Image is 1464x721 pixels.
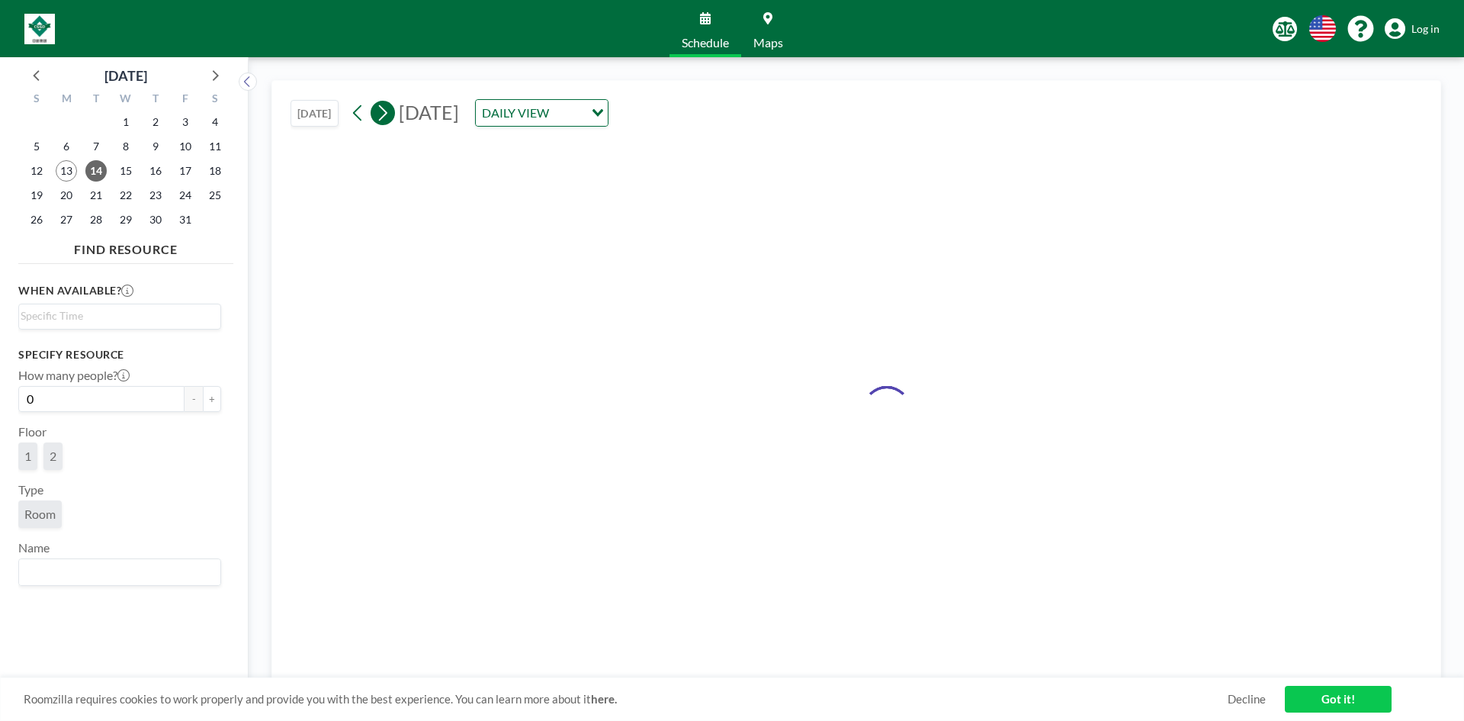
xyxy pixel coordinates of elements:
[145,209,166,230] span: Thursday, October 30, 2025
[682,37,729,49] span: Schedule
[104,65,147,86] div: [DATE]
[18,424,47,439] label: Floor
[145,136,166,157] span: Thursday, October 9, 2025
[85,136,107,157] span: Tuesday, October 7, 2025
[85,185,107,206] span: Tuesday, October 21, 2025
[26,160,47,182] span: Sunday, October 12, 2025
[1285,686,1392,713] a: Got it!
[24,692,1228,707] span: Roomzilla requires cookies to work properly and provide you with the best experience. You can lea...
[145,185,166,206] span: Thursday, October 23, 2025
[56,136,77,157] span: Monday, October 6, 2025
[291,100,339,127] button: [DATE]
[111,90,141,110] div: W
[753,37,783,49] span: Maps
[85,160,107,182] span: Tuesday, October 14, 2025
[21,562,212,582] input: Search for option
[18,348,221,362] h3: Specify resource
[203,386,221,412] button: +
[476,100,608,126] div: Search for option
[115,185,136,206] span: Wednesday, October 22, 2025
[1411,22,1440,36] span: Log in
[19,304,220,327] div: Search for option
[479,103,552,123] span: DAILY VIEW
[85,209,107,230] span: Tuesday, October 28, 2025
[24,14,55,44] img: organization-logo
[175,160,196,182] span: Friday, October 17, 2025
[175,209,196,230] span: Friday, October 31, 2025
[19,559,220,585] div: Search for option
[24,507,56,521] span: Room
[115,209,136,230] span: Wednesday, October 29, 2025
[56,209,77,230] span: Monday, October 27, 2025
[185,386,203,412] button: -
[21,307,212,324] input: Search for option
[18,540,50,555] label: Name
[115,136,136,157] span: Wednesday, October 8, 2025
[26,136,47,157] span: Sunday, October 5, 2025
[115,160,136,182] span: Wednesday, October 15, 2025
[1385,18,1440,40] a: Log in
[26,185,47,206] span: Sunday, October 19, 2025
[145,160,166,182] span: Thursday, October 16, 2025
[56,185,77,206] span: Monday, October 20, 2025
[175,185,196,206] span: Friday, October 24, 2025
[50,449,56,463] span: 2
[554,103,583,123] input: Search for option
[200,90,230,110] div: S
[204,160,226,182] span: Saturday, October 18, 2025
[18,368,130,383] label: How many people?
[140,90,170,110] div: T
[18,482,43,497] label: Type
[175,136,196,157] span: Friday, October 10, 2025
[24,449,31,463] span: 1
[204,136,226,157] span: Saturday, October 11, 2025
[204,185,226,206] span: Saturday, October 25, 2025
[175,111,196,133] span: Friday, October 3, 2025
[145,111,166,133] span: Thursday, October 2, 2025
[170,90,200,110] div: F
[52,90,82,110] div: M
[1228,692,1266,707] a: Decline
[22,90,52,110] div: S
[115,111,136,133] span: Wednesday, October 1, 2025
[18,236,233,257] h4: FIND RESOURCE
[82,90,111,110] div: T
[204,111,226,133] span: Saturday, October 4, 2025
[399,101,459,124] span: [DATE]
[56,160,77,182] span: Monday, October 13, 2025
[591,692,617,706] a: here.
[26,209,47,230] span: Sunday, October 26, 2025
